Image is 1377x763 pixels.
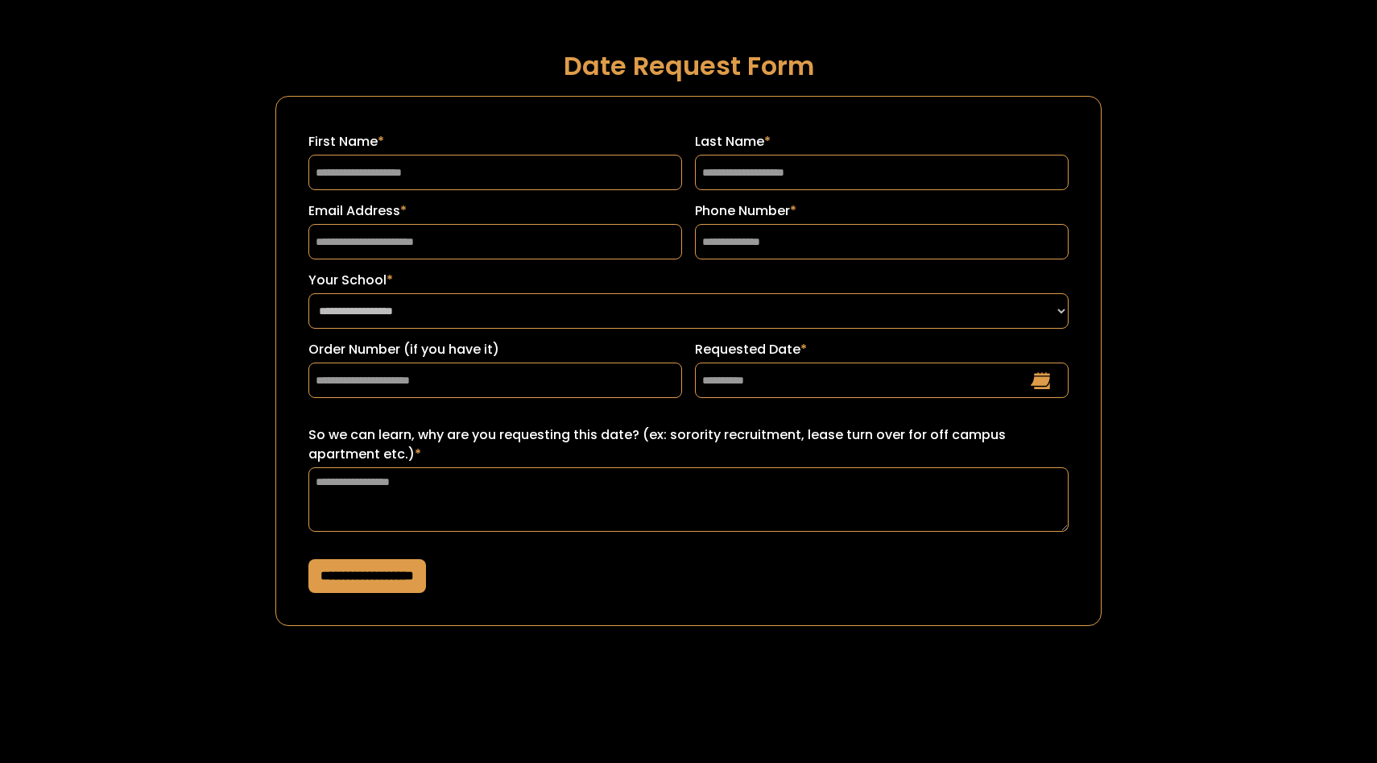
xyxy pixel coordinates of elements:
label: First Name [308,132,682,151]
label: Last Name [695,132,1069,151]
h1: Date Request Form [275,52,1102,80]
label: Phone Number [695,201,1069,221]
form: Request a Date Form [275,96,1102,626]
label: Order Number (if you have it) [308,340,682,359]
label: Your School [308,271,1069,290]
label: Email Address [308,201,682,221]
label: So we can learn, why are you requesting this date? (ex: sorority recruitment, lease turn over for... [308,425,1069,464]
label: Requested Date [695,340,1069,359]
